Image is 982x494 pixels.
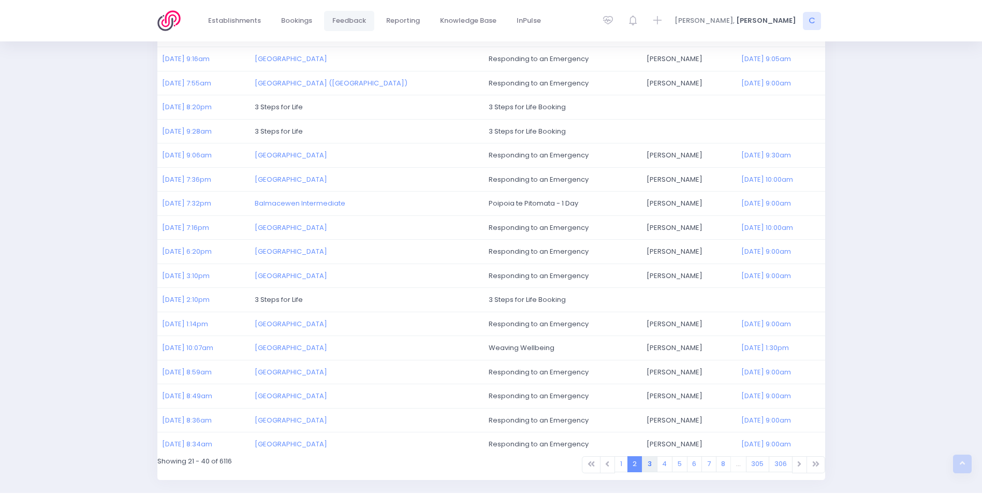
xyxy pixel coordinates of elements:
[483,95,825,120] td: 3 Steps for Life Booking
[255,78,407,88] a: [GEOGRAPHIC_DATA] ([GEOGRAPHIC_DATA])
[162,175,211,184] a: [DATE] 7:36pm
[162,415,212,425] a: [DATE] 8:36am
[641,264,736,288] td: [PERSON_NAME]
[627,456,643,472] span: 2
[255,367,327,377] a: [GEOGRAPHIC_DATA]
[208,16,261,26] span: Establishments
[255,198,345,208] a: Balmacewen Intermediate
[483,264,641,288] td: Responding to an Emergency
[255,150,327,160] a: [GEOGRAPHIC_DATA]
[657,456,673,472] a: 4
[741,246,791,256] a: [DATE] 9:00am
[324,11,375,31] a: Feedback
[162,78,211,88] a: [DATE] 7:55am
[162,102,212,112] a: [DATE] 8:20pm
[641,71,736,95] td: [PERSON_NAME]
[741,198,791,208] a: [DATE] 9:00am
[641,432,736,456] td: [PERSON_NAME]
[641,47,736,71] td: [PERSON_NAME]
[255,343,327,353] a: [GEOGRAPHIC_DATA]
[483,312,641,336] td: Responding to an Emergency
[432,11,505,31] a: Knowledge Base
[769,456,793,472] a: 306
[255,54,327,64] a: [GEOGRAPHIC_DATA]
[741,367,791,377] a: [DATE] 9:00am
[157,10,187,31] img: Logo
[746,456,770,472] a: 305
[641,192,736,216] td: [PERSON_NAME]
[378,11,429,31] a: Reporting
[255,126,303,136] span: 3 Steps for Life
[517,16,541,26] span: InPulse
[332,16,366,26] span: Feedback
[255,102,303,112] span: 3 Steps for Life
[741,150,791,160] a: [DATE] 9:30am
[162,439,212,449] a: [DATE] 8:34am
[483,288,825,312] td: 3 Steps for Life Booking
[687,456,702,472] a: 6
[162,246,212,256] a: [DATE] 6:20pm
[641,336,736,360] td: [PERSON_NAME]
[255,439,327,449] a: [GEOGRAPHIC_DATA]
[162,319,208,329] a: [DATE] 1:14pm
[162,271,210,281] a: [DATE] 3:10pm
[483,167,641,192] td: Responding to an Emergency
[675,16,735,26] span: [PERSON_NAME],
[483,143,641,168] td: Responding to an Emergency
[741,78,791,88] a: [DATE] 9:00am
[741,54,791,64] a: [DATE] 9:05am
[641,360,736,384] td: [PERSON_NAME]
[641,408,736,432] td: [PERSON_NAME]
[483,360,641,384] td: Responding to an Emergency
[741,439,791,449] a: [DATE] 9:00am
[641,312,736,336] td: [PERSON_NAME]
[641,143,736,168] td: [PERSON_NAME]
[701,456,716,472] a: 7
[741,223,793,233] a: [DATE] 10:00am
[255,271,327,281] a: [GEOGRAPHIC_DATA]
[483,192,641,216] td: Poipoia te Pitomata - 1 Day
[641,384,736,409] td: [PERSON_NAME]
[255,391,327,401] a: [GEOGRAPHIC_DATA]
[483,119,825,143] td: 3 Steps for Life Booking
[483,384,641,409] td: Responding to an Emergency
[483,71,641,95] td: Responding to an Emergency
[162,343,213,353] a: [DATE] 10:07am
[255,223,327,233] a: [GEOGRAPHIC_DATA]
[483,240,641,264] td: Responding to an Emergency
[741,415,791,425] a: [DATE] 9:00am
[440,16,496,26] span: Knowledge Base
[281,16,312,26] span: Bookings
[741,271,791,281] a: [DATE] 9:00am
[614,456,628,472] a: 1
[255,295,303,304] span: 3 Steps for Life
[162,150,212,160] a: [DATE] 9:06am
[162,367,212,377] a: [DATE] 8:59am
[162,54,210,64] a: [DATE] 9:16am
[641,240,736,264] td: [PERSON_NAME]
[741,391,791,401] a: [DATE] 9:00am
[641,167,736,192] td: [PERSON_NAME]
[483,47,641,71] td: Responding to an Emergency
[672,456,687,472] a: 5
[803,12,821,30] span: C
[151,456,491,480] div: Showing 21 - 40 of 6116
[483,408,641,432] td: Responding to an Emergency
[255,246,327,256] a: [GEOGRAPHIC_DATA]
[483,432,641,456] td: Responding to an Emergency
[273,11,321,31] a: Bookings
[716,456,731,472] a: 8
[255,319,327,329] a: [GEOGRAPHIC_DATA]
[736,16,796,26] span: [PERSON_NAME]
[162,198,211,208] a: [DATE] 7:32pm
[741,319,791,329] a: [DATE] 9:00am
[741,175,793,184] a: [DATE] 10:00am
[255,175,327,184] a: [GEOGRAPHIC_DATA]
[162,295,210,304] a: [DATE] 2:10pm
[162,126,212,136] a: [DATE] 9:28am
[483,336,641,360] td: Weaving Wellbeing
[741,343,789,353] a: [DATE] 1:30pm
[641,215,736,240] td: [PERSON_NAME]
[483,215,641,240] td: Responding to an Emergency
[508,11,550,31] a: InPulse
